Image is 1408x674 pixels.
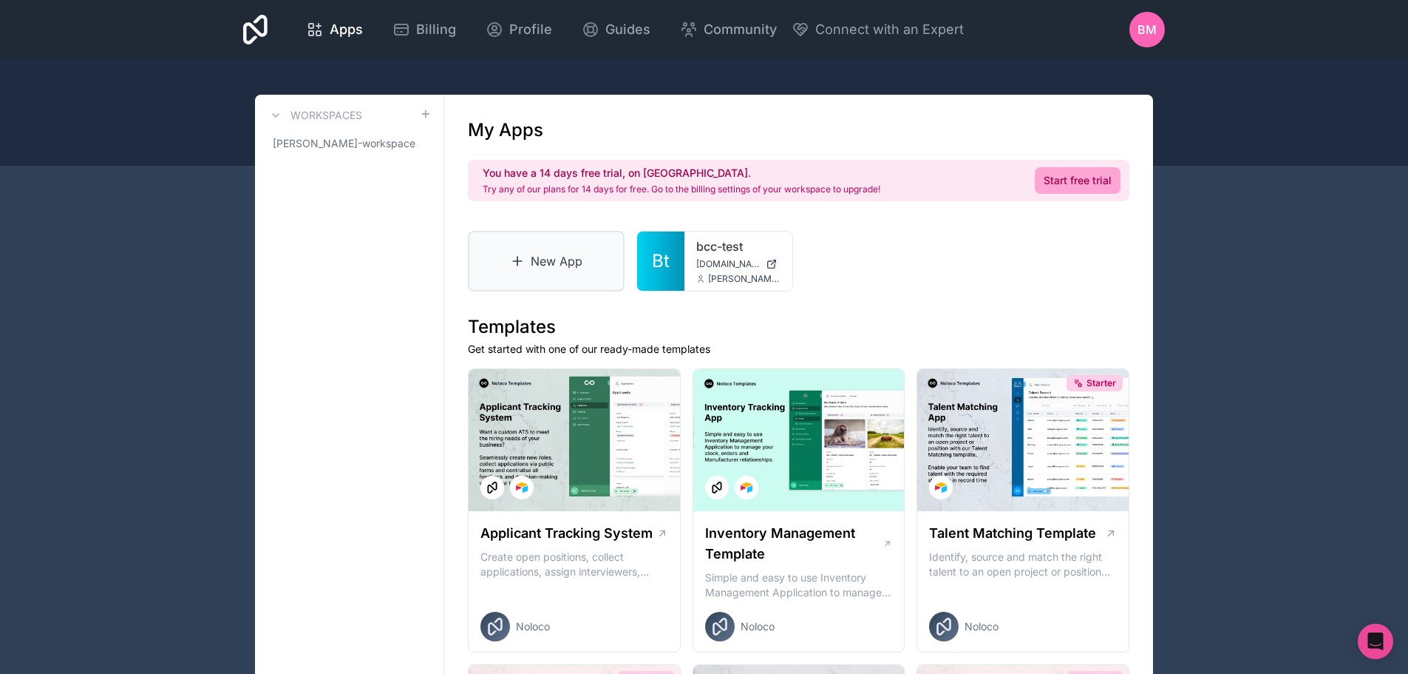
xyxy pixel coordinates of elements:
[267,107,362,124] a: Workspaces
[741,619,775,634] span: Noloco
[965,619,999,634] span: Noloco
[1137,21,1157,38] span: BM
[516,619,550,634] span: Noloco
[935,482,947,493] img: Airtable Logo
[815,19,964,40] span: Connect with an Expert
[929,523,1096,544] h1: Talent Matching Template
[483,183,880,195] p: Try any of our plans for 14 days for free. Go to the billing settings of your workspace to upgrade!
[708,273,780,285] span: [PERSON_NAME][EMAIL_ADDRESS][DOMAIN_NAME]
[416,19,456,40] span: Billing
[381,13,468,46] a: Billing
[570,13,662,46] a: Guides
[330,19,363,40] span: Apps
[696,258,760,270] span: [DOMAIN_NAME]
[294,13,375,46] a: Apps
[480,550,668,579] p: Create open positions, collect applications, assign interviewers, centralise candidate feedback a...
[705,523,882,565] h1: Inventory Management Template
[509,19,552,40] span: Profile
[483,166,880,181] h2: You have a 14 days free trial, on [GEOGRAPHIC_DATA].
[468,231,625,291] a: New App
[668,13,789,46] a: Community
[929,550,1117,579] p: Identify, source and match the right talent to an open project or position with our Talent Matchi...
[1086,377,1116,389] span: Starter
[273,136,415,151] span: [PERSON_NAME]-workspace
[267,130,432,157] a: [PERSON_NAME]-workspace
[705,570,893,600] p: Simple and easy to use Inventory Management Application to manage your stock, orders and Manufact...
[468,118,543,142] h1: My Apps
[480,523,653,544] h1: Applicant Tracking System
[516,482,528,493] img: Airtable Logo
[468,342,1129,357] p: Get started with one of our ready-made templates
[637,232,684,291] a: Bt
[1358,624,1393,659] div: Open Intercom Messenger
[605,19,650,40] span: Guides
[741,482,752,493] img: Airtable Logo
[474,13,564,46] a: Profile
[696,258,780,270] a: [DOMAIN_NAME]
[792,19,964,40] button: Connect with an Expert
[468,315,1129,339] h1: Templates
[1035,167,1120,194] a: Start free trial
[696,237,780,255] a: bcc-test
[704,19,777,40] span: Community
[290,108,362,123] h3: Workspaces
[652,249,670,273] span: Bt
